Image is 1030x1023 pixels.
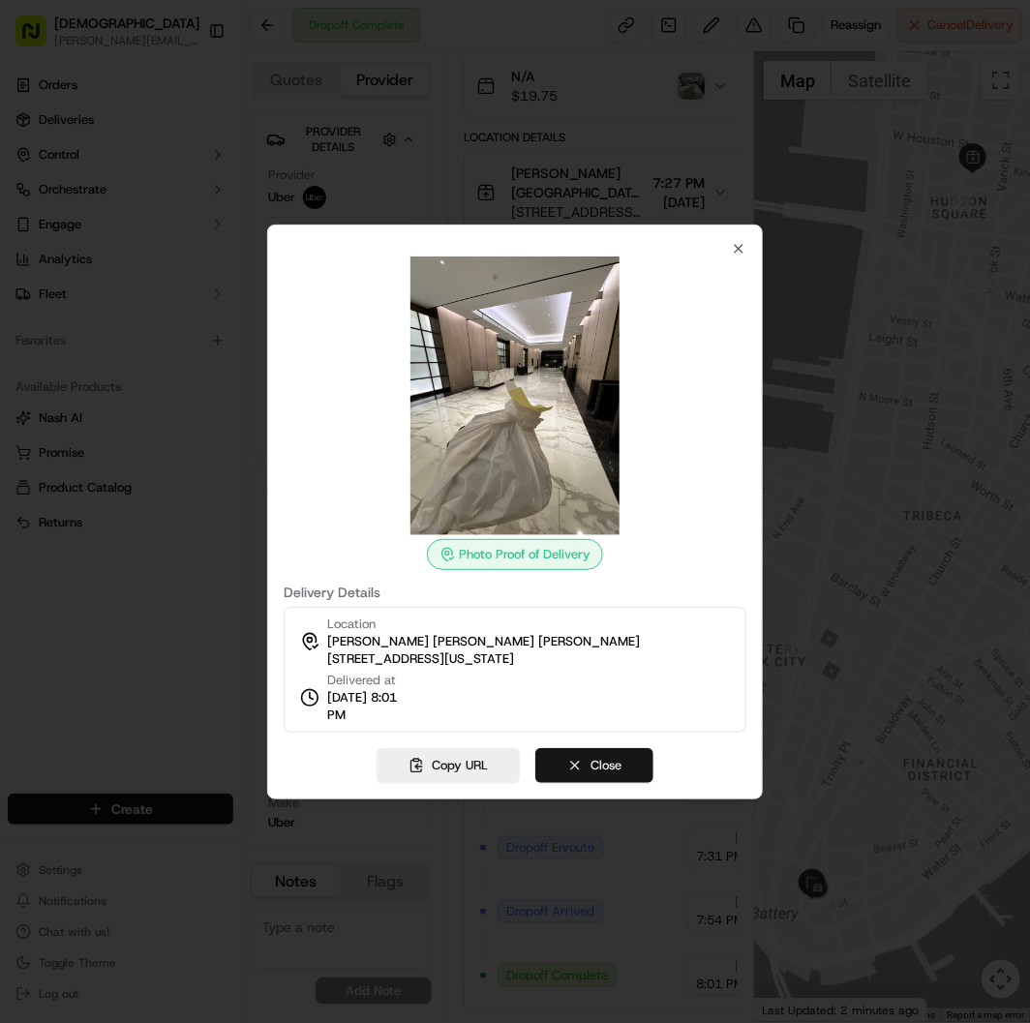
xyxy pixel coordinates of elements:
span: Knowledge Base [39,281,148,300]
p: Welcome 👋 [19,77,352,108]
img: Nash [19,19,58,58]
span: Delivered at [327,672,416,689]
div: 📗 [19,283,35,298]
div: Start new chat [66,185,318,204]
span: [STREET_ADDRESS][US_STATE] [327,650,514,668]
button: Copy URL [377,748,520,783]
button: Close [535,748,653,783]
a: Powered byPylon [136,327,234,343]
span: [PERSON_NAME] [PERSON_NAME] [PERSON_NAME] [327,633,640,650]
div: 💻 [164,283,179,298]
button: Start new chat [329,191,352,214]
span: Location [327,616,376,633]
img: photo_proof_of_delivery image [376,256,654,535]
input: Got a question? Start typing here... [50,125,348,145]
span: Pylon [193,328,234,343]
div: We're available if you need us! [66,204,245,220]
a: 📗Knowledge Base [12,273,156,308]
div: Photo Proof of Delivery [427,539,603,570]
span: [DATE] 8:01 PM [327,689,416,724]
label: Delivery Details [284,586,746,599]
a: 💻API Documentation [156,273,318,308]
img: 1736555255976-a54dd68f-1ca7-489b-9aae-adbdc363a1c4 [19,185,54,220]
span: API Documentation [183,281,311,300]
